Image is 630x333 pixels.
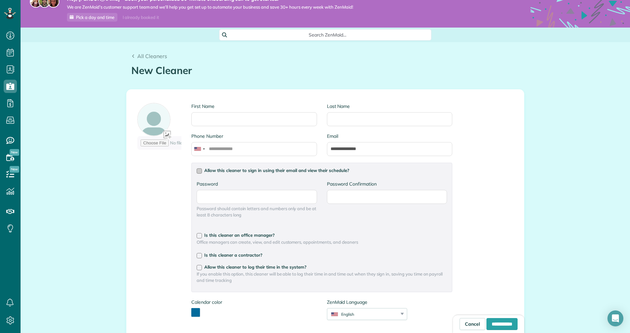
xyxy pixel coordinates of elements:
[327,133,452,139] label: Email
[191,308,200,317] button: toggle color picker dialog
[197,181,317,187] label: Password
[119,13,163,22] div: I already booked it
[204,264,306,270] span: Allow this cleaner to log their time in the system?
[327,311,399,317] div: English
[192,142,207,156] div: United States: +1
[204,232,275,238] span: Is this cleaner an office manager?
[197,271,447,284] span: If you enable this option, this cleaner will be able to log their time in and time out when they ...
[204,168,349,173] span: Allow this cleaner to sign in using their email and view their schedule?
[76,15,114,20] span: Pick a day and time
[191,103,317,110] label: First Name
[327,299,407,305] label: ZenMaid Language
[137,53,167,59] span: All Cleaners
[67,4,353,10] span: We are ZenMaid’s customer support team and we’ll help you get set up to automate your business an...
[607,310,623,326] div: Open Intercom Messenger
[191,299,222,305] label: Calendar color
[197,206,317,218] span: Password should contain letters and numbers only and be at least 8 characters long
[131,52,167,60] a: All Cleaners
[460,318,485,330] a: Cancel
[204,252,262,258] span: Is this cleaner a contractor?
[327,103,452,110] label: Last Name
[131,65,519,76] h1: New Cleaner
[67,13,117,22] a: Pick a day and time
[191,133,317,139] label: Phone Number
[197,239,447,245] span: Office managers can create, view, and edit customers, appointments, and cleaners
[10,166,19,173] span: New
[10,149,19,156] span: New
[327,181,447,187] label: Password Confirmation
